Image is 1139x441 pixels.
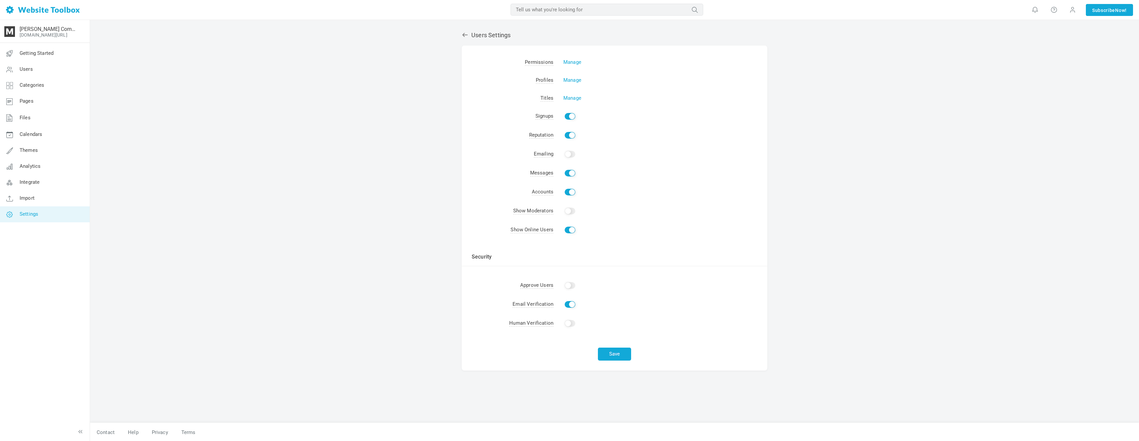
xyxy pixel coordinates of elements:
span: Users [20,66,33,72]
span: Profiles [536,77,553,84]
span: Approve Users [520,282,553,289]
span: Email Verification [513,301,553,308]
a: Contact [90,427,121,438]
h2: Users Settings [462,32,767,39]
span: Permissions [525,59,553,66]
a: Terms [175,427,196,438]
span: Settings [20,211,38,217]
img: cropped-WebsiteFavicon-192x192.png [4,26,15,37]
a: Manage [563,95,581,101]
a: [PERSON_NAME] Community [20,26,77,32]
span: Calendars [20,131,42,137]
a: Manage [563,59,581,65]
a: SubscribeNow! [1086,4,1133,16]
span: Titles [540,95,553,102]
a: Manage [563,77,581,83]
span: Import [20,195,35,201]
span: Show Online Users [511,227,553,233]
span: Themes [20,147,38,153]
span: Pages [20,98,34,104]
span: Accounts [532,189,553,195]
input: List moderators at the bottom of the forum page [565,208,575,214]
span: Integrate [20,179,40,185]
span: Show Moderators [513,208,553,214]
span: Files [20,115,31,121]
span: Emailing [534,151,553,158]
a: Help [121,427,145,438]
td: Security [462,240,767,266]
span: Analytics [20,163,41,169]
span: Getting Started [20,50,53,56]
input: Tell us what you're looking for [511,4,703,16]
input: Enable CAPTCHAs [565,320,575,327]
span: Signups [535,113,553,120]
a: [DOMAIN_NAME][URL] [20,32,67,38]
span: Messages [530,170,553,176]
button: Save [598,348,631,361]
span: Reputation [529,132,554,139]
span: Now! [1115,7,1127,14]
span: Categories [20,82,45,88]
a: Privacy [145,427,175,438]
span: Human Verification [509,320,553,327]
